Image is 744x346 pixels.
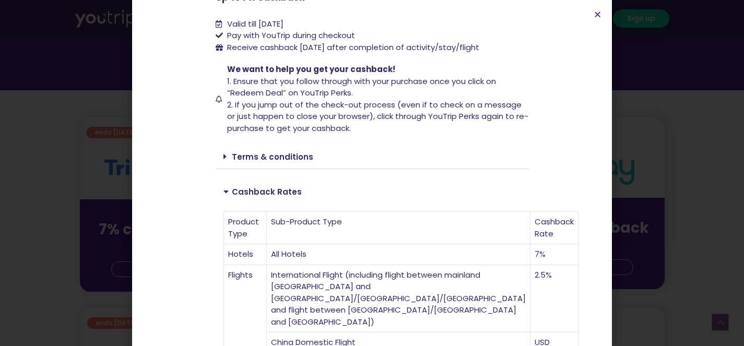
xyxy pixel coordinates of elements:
td: 2.5% [530,265,578,333]
td: Product Type [224,212,267,244]
td: Hotels [224,244,267,265]
td: All Hotels [267,244,530,265]
a: Close [594,10,601,18]
span: 2. If you jump out of the check-out process (even if to check on a message or just happen to clos... [227,99,528,134]
td: Cashback Rate [530,212,578,244]
a: Terms & conditions [232,151,313,162]
a: Cashback Rates [232,186,302,197]
td: International Flight (including flight between mainland [GEOGRAPHIC_DATA] and [GEOGRAPHIC_DATA]/[... [267,265,530,333]
span: Valid till [DATE] [227,18,284,29]
span: We want to help you get your cashback! [227,64,395,75]
td: Sub-Product Type [267,212,530,244]
div: Cashback Rates [216,180,529,204]
div: Terms & conditions [216,145,529,169]
span: Receive cashback [DATE] after completion of activity/stay/flight [227,42,479,53]
span: 1. Ensure that you follow through with your purchase once you click on “Redeem Deal” on YouTrip P... [227,76,496,99]
td: 7% [530,244,578,265]
span: Pay with YouTrip during checkout [225,30,355,42]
